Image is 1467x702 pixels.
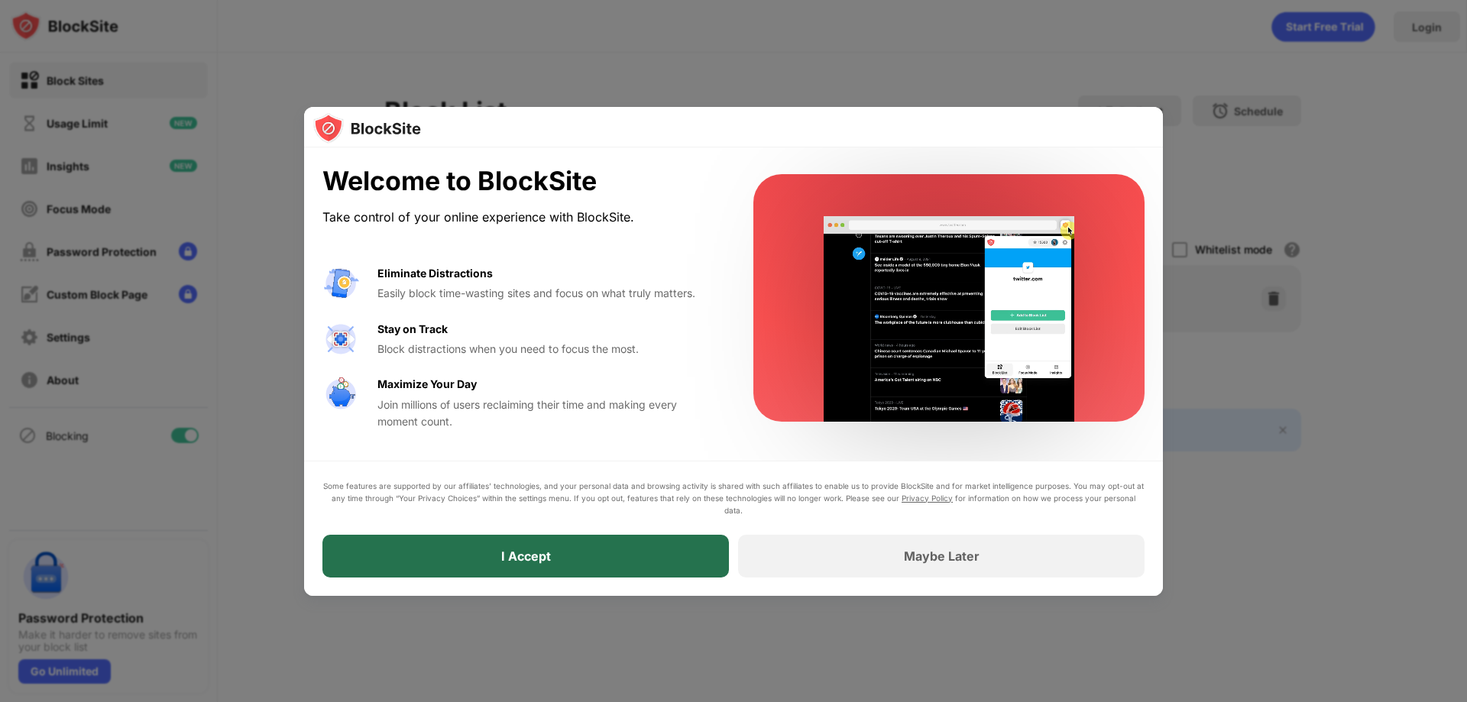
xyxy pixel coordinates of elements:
div: Easily block time-wasting sites and focus on what truly matters. [377,285,717,302]
div: Eliminate Distractions [377,265,493,282]
div: Take control of your online experience with BlockSite. [322,206,717,228]
div: Maybe Later [904,548,980,564]
div: Block distractions when you need to focus the most. [377,341,717,357]
a: Privacy Policy [902,493,953,503]
div: I Accept [501,548,551,564]
div: Stay on Track [377,321,448,338]
div: Some features are supported by our affiliates’ technologies, and your personal data and browsing ... [322,480,1145,516]
img: value-focus.svg [322,321,359,357]
img: value-avoid-distractions.svg [322,265,359,302]
div: Welcome to BlockSite [322,166,717,197]
img: logo-blocksite.svg [313,113,421,144]
img: value-safe-time.svg [322,376,359,412]
div: Maximize Your Day [377,376,477,393]
div: Join millions of users reclaiming their time and making every moment count. [377,396,717,431]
